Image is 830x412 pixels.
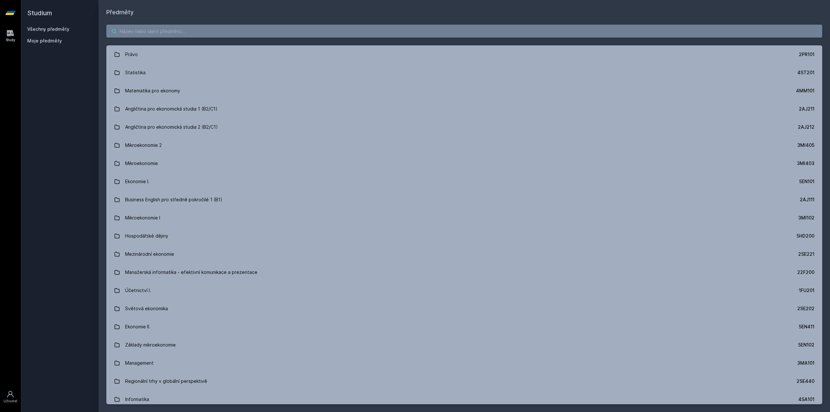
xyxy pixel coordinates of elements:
[106,318,822,336] a: Ekonomie II. 5EN411
[106,281,822,300] a: Účetnictví I. 1FU201
[799,178,814,185] div: 5EN101
[106,64,822,82] a: Statistika 4ST201
[125,320,150,333] div: Ekonomie II.
[106,118,822,136] a: Angličtina pro ekonomická studia 2 (B2/C1) 2AJ212
[106,191,822,209] a: Business English pro středně pokročilé 1 (B1) 2AJ111
[125,266,257,279] div: Manažerská informatika - efektivní komunikace a prezentace
[106,172,822,191] a: Ekonomie I. 5EN101
[798,251,814,257] div: 2SE221
[799,287,814,294] div: 1FU201
[106,354,822,372] a: Management 3MA101
[125,357,154,370] div: Management
[27,26,69,32] a: Všechny předměty
[125,66,146,79] div: Statistika
[797,360,814,366] div: 3MA101
[106,336,822,354] a: Základy mikroekonomie 5EN102
[106,372,822,390] a: Regionální trhy v globální perspektivě 2SE440
[800,196,814,203] div: 2AJ111
[798,215,814,221] div: 3MI102
[125,211,160,224] div: Mikroekonomie I
[797,305,814,312] div: 2SE202
[106,8,822,17] h1: Předměty
[796,88,814,94] div: 4MM101
[27,38,62,44] span: Moje předměty
[125,121,218,134] div: Angličtina pro ekonomická studia 2 (B2/C1)
[125,338,176,351] div: Základy mikroekonomie
[797,142,814,148] div: 3MI405
[6,38,15,42] div: Study
[106,25,822,38] input: Název nebo ident předmětu…
[125,48,138,61] div: Právo
[797,160,814,167] div: 3MI403
[125,375,207,388] div: Regionální trhy v globální perspektivě
[125,193,222,206] div: Business English pro středně pokročilé 1 (B1)
[106,300,822,318] a: Světová ekonomika 2SE202
[106,390,822,408] a: Informatika 4SA101
[106,154,822,172] a: Mikroekonomie 3MI403
[1,26,19,46] a: Study
[799,324,814,330] div: 5EN411
[106,136,822,154] a: Mikroekonomie 2 3MI405
[1,387,19,407] a: Uživatel
[125,84,180,97] div: Matematika pro ekonomy
[106,209,822,227] a: Mikroekonomie I 3MI102
[125,157,158,170] div: Mikroekonomie
[125,248,174,261] div: Mezinárodní ekonomie
[125,393,149,406] div: Informatika
[799,51,814,58] div: 2PR101
[797,269,814,276] div: 22F200
[125,302,168,315] div: Světová ekonomika
[797,69,814,76] div: 4ST201
[798,124,814,130] div: 2AJ212
[125,139,162,152] div: Mikroekonomie 2
[797,233,814,239] div: 5HD200
[106,227,822,245] a: Hospodářské dějiny 5HD200
[106,263,822,281] a: Manažerská informatika - efektivní komunikace a prezentace 22F200
[799,106,814,112] div: 2AJ211
[106,82,822,100] a: Matematika pro ekonomy 4MM101
[125,175,149,188] div: Ekonomie I.
[125,102,218,115] div: Angličtina pro ekonomická studia 1 (B2/C1)
[798,342,814,348] div: 5EN102
[125,284,151,297] div: Účetnictví I.
[4,399,17,404] div: Uživatel
[798,396,814,403] div: 4SA101
[797,378,814,384] div: 2SE440
[106,45,822,64] a: Právo 2PR101
[125,230,168,242] div: Hospodářské dějiny
[106,100,822,118] a: Angličtina pro ekonomická studia 1 (B2/C1) 2AJ211
[106,245,822,263] a: Mezinárodní ekonomie 2SE221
